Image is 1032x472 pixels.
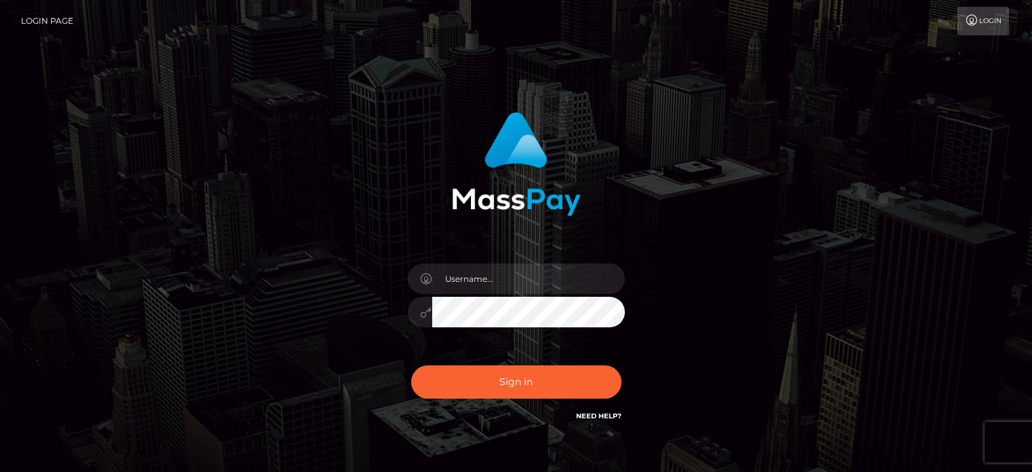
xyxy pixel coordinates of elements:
[576,412,622,420] a: Need Help?
[432,264,625,294] input: Username...
[411,365,622,399] button: Sign in
[957,7,1009,35] a: Login
[21,7,73,35] a: Login Page
[452,112,581,216] img: MassPay Login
